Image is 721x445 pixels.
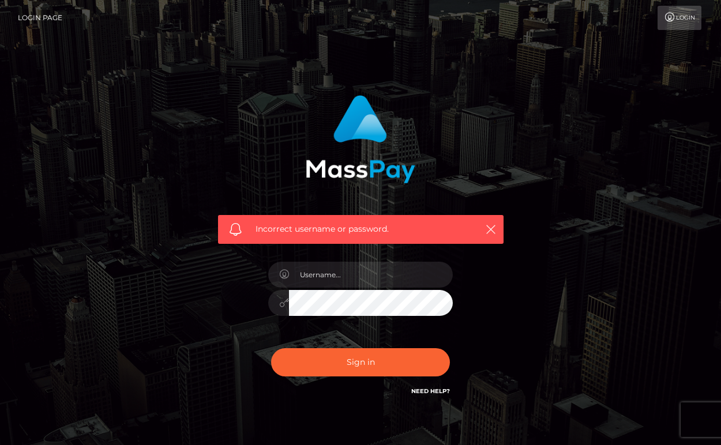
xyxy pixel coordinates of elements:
a: Login Page [18,6,62,30]
a: Login [658,6,701,30]
input: Username... [289,262,453,288]
span: Incorrect username or password. [256,223,466,235]
button: Sign in [271,348,450,376]
a: Need Help? [411,387,450,395]
img: MassPay Login [306,95,415,183]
